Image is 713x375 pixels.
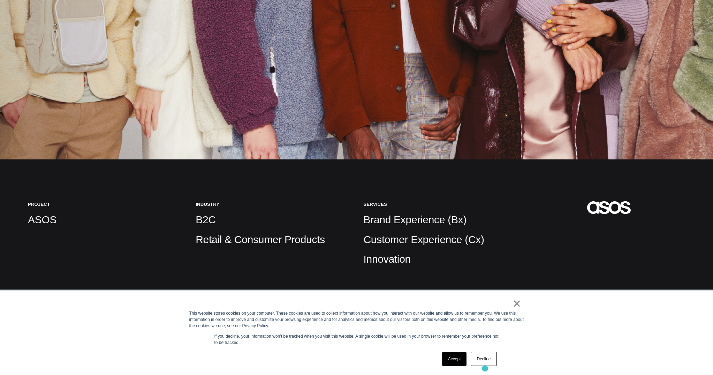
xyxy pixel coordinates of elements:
p: Innovation [364,252,574,266]
p: If you decline, your information won’t be tracked when you visit this website. A single cookie wi... [214,333,499,346]
h5: Services [364,201,574,207]
a: × [513,300,521,307]
p: B2C [196,213,349,227]
a: Decline [471,352,496,366]
h5: Industry [196,201,349,207]
a: Accept [442,352,467,366]
p: ASOS [28,213,182,227]
h5: Project [28,201,182,207]
p: Retail & Consumer Products [196,233,349,247]
p: Customer Experience (Cx) [364,233,574,247]
div: This website stores cookies on your computer. These cookies are used to collect information about... [189,310,524,329]
p: Brand Experience (Bx) [364,213,574,227]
